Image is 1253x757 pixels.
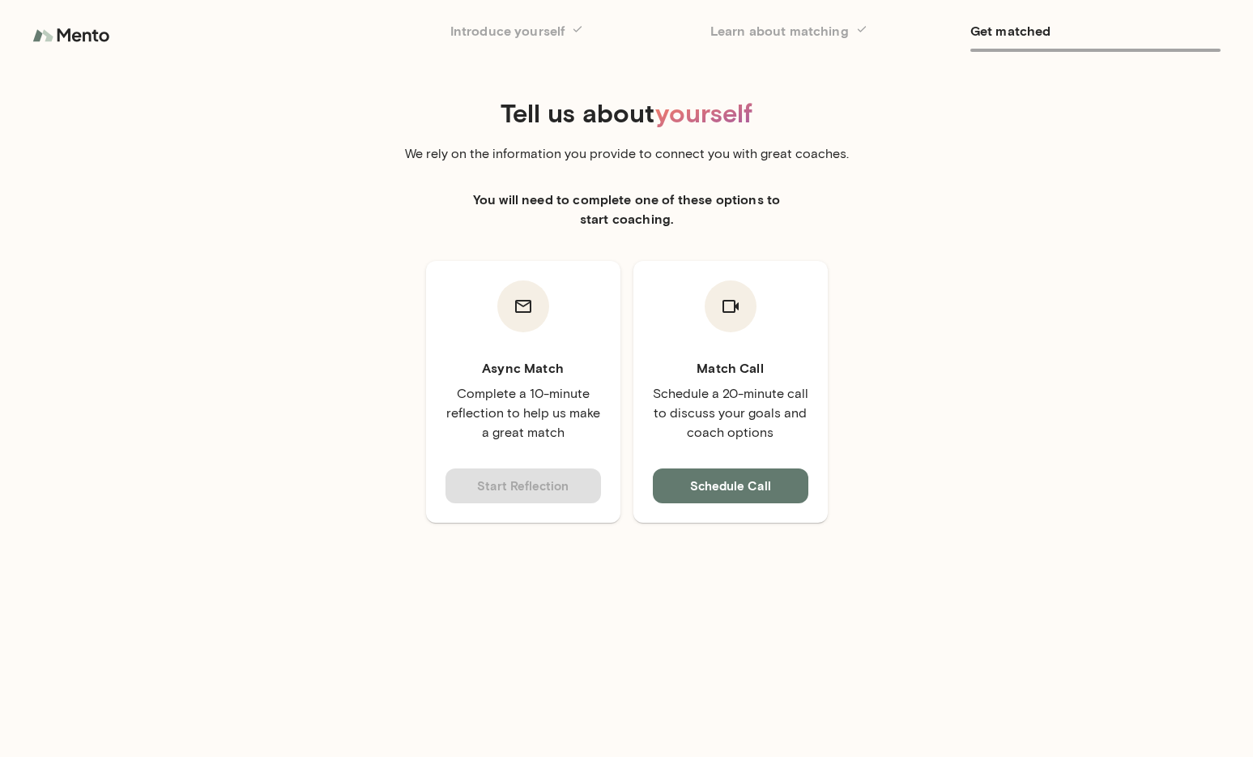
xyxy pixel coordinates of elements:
span: yourself [655,96,752,128]
img: logo [32,19,113,52]
h6: You will need to complete one of these options to start coaching. [465,190,789,229]
h6: Get matched [970,19,1221,42]
p: Complete a 10-minute reflection to help us make a great match [445,384,601,443]
h6: Match Call [653,358,808,378]
h4: Tell us about [18,97,1236,128]
button: Schedule Call [653,468,808,503]
h6: Learn about matching [710,19,961,42]
h6: Async Match [445,358,601,378]
p: We rely on the information you provide to connect you with great coaches. [400,144,854,164]
p: Schedule a 20-minute call to discuss your goals and coach options [653,384,808,443]
h6: Introduce yourself [450,19,701,42]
